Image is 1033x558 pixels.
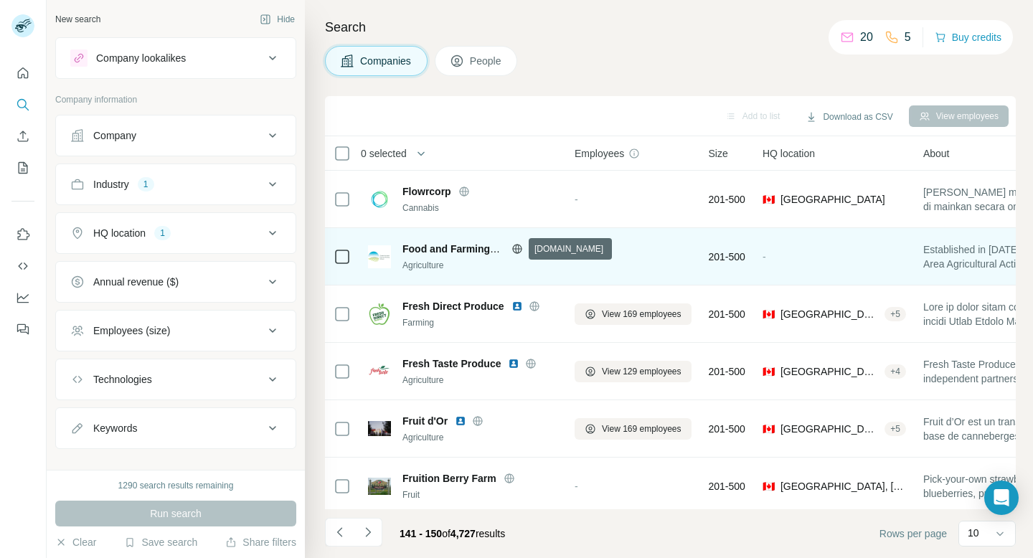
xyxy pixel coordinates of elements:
span: Rows per page [879,526,947,541]
div: Company [93,128,136,143]
div: Open Intercom Messenger [984,481,1019,515]
button: Share filters [225,535,296,549]
span: 4,727 [451,528,476,539]
div: 1 [154,227,171,240]
button: Hide [250,9,305,30]
img: Logo of Flowrcorp [368,188,391,211]
span: Flowrcorp [402,184,451,199]
span: 201-500 [709,250,745,264]
span: People [470,54,503,68]
button: Save search [124,535,197,549]
p: 5 [905,29,911,46]
div: + 5 [885,422,906,435]
img: Logo of Fruition Berry Farm [368,478,391,495]
div: 1 [138,178,154,191]
button: Employees (size) [56,313,296,348]
span: Fresh Taste Produce [402,356,501,371]
span: 201-500 [709,307,745,321]
div: Farming [402,316,557,329]
button: Search [11,92,34,118]
span: 141 - 150 [400,528,442,539]
div: Annual revenue ($) [93,275,179,289]
span: Size [709,146,728,161]
img: LinkedIn logo [455,415,466,427]
button: Industry1 [56,167,296,202]
span: View 169 employees [602,308,681,321]
span: About [923,146,950,161]
div: + 5 [885,308,906,321]
span: [GEOGRAPHIC_DATA], [GEOGRAPHIC_DATA] [780,479,906,493]
button: View 169 employees [575,418,692,440]
button: Clear [55,535,96,549]
button: View 169 employees [575,303,692,325]
button: Feedback [11,316,34,342]
p: 10 [968,526,979,540]
span: 201-500 [709,422,745,436]
span: 🇨🇦 [763,422,775,436]
div: Cannabis [402,202,557,214]
span: Companies [360,54,412,68]
span: [GEOGRAPHIC_DATA] [780,192,885,207]
span: - [575,481,578,492]
button: Technologies [56,362,296,397]
button: Enrich CSV [11,123,34,149]
img: LinkedIn logo [508,358,519,369]
span: 201-500 [709,364,745,379]
button: Annual revenue ($) [56,265,296,299]
div: Agriculture [402,259,557,272]
span: - [763,251,766,263]
div: Employees (size) [93,323,170,338]
span: [GEOGRAPHIC_DATA], [GEOGRAPHIC_DATA] [780,364,879,379]
div: New search [55,13,100,26]
div: Industry [93,177,129,191]
span: - [575,251,578,263]
span: of [442,528,451,539]
span: 🇨🇦 [763,479,775,493]
div: Company lookalikes [96,51,186,65]
span: 🇨🇦 [763,192,775,207]
span: - [575,194,578,205]
button: Keywords [56,411,296,445]
div: Agriculture [402,431,557,444]
span: Food and FarmingFood and Farming [402,243,577,255]
span: [GEOGRAPHIC_DATA], [GEOGRAPHIC_DATA] [780,422,879,436]
img: Logo of Fresh Taste Produce [368,360,391,383]
span: 0 selected [361,146,407,161]
button: Buy credits [935,27,1001,47]
h4: Search [325,17,1016,37]
button: Quick start [11,60,34,86]
button: Download as CSV [796,106,902,128]
div: Technologies [93,372,152,387]
div: 1290 search results remaining [118,479,234,492]
p: 20 [860,29,873,46]
span: 🇨🇦 [763,307,775,321]
span: Fruition Berry Farm [402,471,496,486]
span: results [400,528,505,539]
span: 201-500 [709,479,745,493]
button: Use Surfe on LinkedIn [11,222,34,247]
div: Fruit [402,488,557,501]
img: Logo of Fresh Direct Produce [368,303,391,326]
button: Navigate to next page [354,518,382,547]
span: View 129 employees [602,365,681,378]
div: Keywords [93,421,137,435]
div: + 4 [885,365,906,378]
span: HQ location [763,146,815,161]
span: View 169 employees [602,422,681,435]
img: Logo of Fruit d'Or [368,421,391,436]
span: Employees [575,146,624,161]
span: Fresh Direct Produce [402,299,504,313]
button: Dashboard [11,285,34,311]
button: Navigate to previous page [325,518,354,547]
button: Company lookalikes [56,41,296,75]
span: 201-500 [709,192,745,207]
div: HQ location [93,226,146,240]
button: Use Surfe API [11,253,34,279]
button: Company [56,118,296,153]
img: Logo of Food and FarmingFood and Farming [368,245,391,268]
span: Fruit d'Or [402,414,448,428]
span: 🇨🇦 [763,364,775,379]
div: Agriculture [402,374,557,387]
p: Company information [55,93,296,106]
span: [GEOGRAPHIC_DATA], [GEOGRAPHIC_DATA] [780,307,879,321]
